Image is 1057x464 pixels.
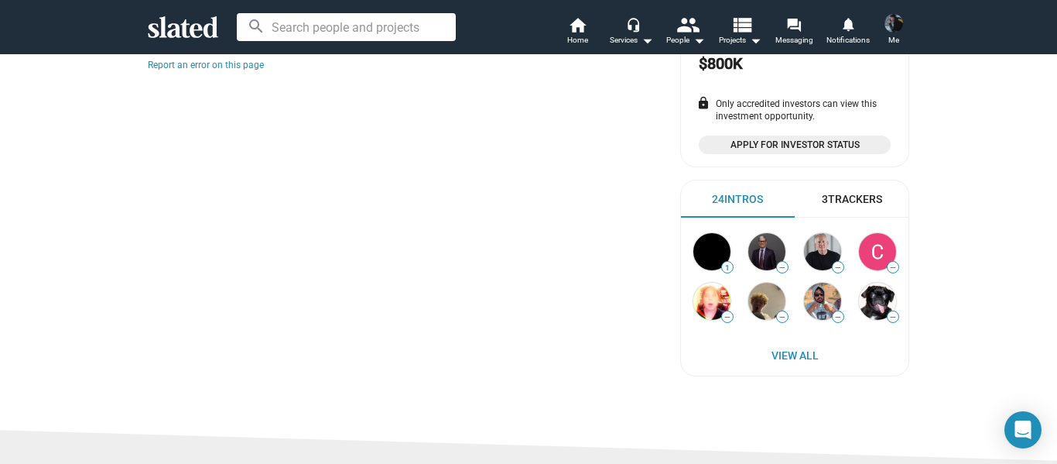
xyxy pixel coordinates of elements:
a: Messaging [767,15,821,50]
mat-icon: arrow_drop_down [638,31,656,50]
mat-icon: view_list [730,13,753,36]
span: — [888,263,898,272]
mat-icon: home [568,15,587,34]
img: JJ McKeever [804,233,841,270]
mat-icon: arrow_drop_down [689,31,708,50]
img: Harshil Shah [804,283,841,320]
button: Report an error on this page [148,60,264,72]
img: Tate Graham [748,283,785,320]
span: Projects [719,31,761,50]
a: Notifications [821,15,875,50]
span: Notifications [826,31,870,50]
img: Jessica Frew [693,233,730,270]
div: Services [610,31,653,50]
button: People [658,15,713,50]
span: — [833,263,843,272]
button: Services [604,15,658,50]
span: 1 [722,263,733,273]
mat-icon: notifications [840,16,855,31]
a: Home [550,15,604,50]
div: People [666,31,705,50]
h2: $800K [699,53,743,74]
mat-icon: forum [786,17,801,32]
img: Alex Caruso [884,14,903,33]
div: 3 Trackers [822,192,882,207]
span: — [833,313,843,321]
span: — [722,313,733,321]
img: Tom Miller [693,283,730,320]
mat-icon: lock [696,96,710,110]
span: Home [567,31,588,50]
img: Sharon Bruneau [859,283,896,320]
button: Projects [713,15,767,50]
span: Me [888,31,899,50]
div: 24 Intros [712,192,763,207]
span: — [888,313,898,321]
input: Search people and projects [237,13,456,41]
button: Alex CarusoMe [875,11,912,51]
img: James Marcus [748,233,785,270]
span: View All [696,342,893,369]
div: Open Intercom Messenger [1004,411,1042,449]
a: View All [684,342,905,369]
mat-icon: people [676,13,699,36]
mat-icon: headset_mic [626,17,640,31]
div: Only accredited investors can view this investment opportunity. [699,98,891,123]
mat-icon: arrow_drop_down [746,31,765,50]
img: Clarence Gorski [859,233,896,270]
span: Messaging [775,31,813,50]
span: — [777,313,788,321]
span: — [777,263,788,272]
a: Apply for Investor Status [699,136,891,154]
span: Apply for Investor Status [708,137,881,153]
